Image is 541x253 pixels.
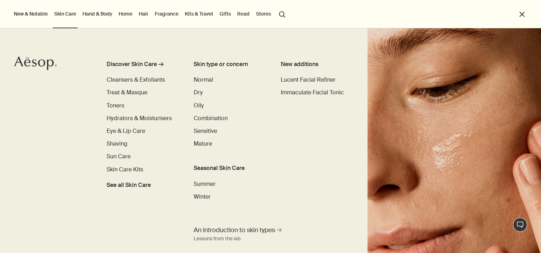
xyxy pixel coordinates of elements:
button: New & Notable [12,9,49,18]
span: Hydrators & Moisturisers [107,114,172,122]
a: Home [117,9,134,18]
a: Sun Care [107,152,131,161]
a: Summer [194,180,216,188]
span: Immaculate Facial Tonic [281,89,344,96]
a: See all Skin Care [107,178,151,189]
span: See all Skin Care [107,181,151,189]
a: Toners [107,101,124,110]
span: Dry [194,89,203,96]
span: Oily [194,102,204,109]
span: Sensitive [194,127,217,135]
a: Mature [194,140,212,148]
a: Skin Care Kits [107,165,143,174]
span: Eye & Lip Care [107,127,145,135]
a: Cleansers & Exfoliants [107,76,165,84]
a: Combination [194,114,228,123]
h3: Skin type or concern [194,60,264,69]
button: Live Assistance [513,218,527,232]
a: Dry [194,88,203,97]
a: Immaculate Facial Tonic [281,88,344,97]
a: Normal [194,76,213,84]
a: Shaving [107,140,127,148]
h3: Seasonal Skin Care [194,164,264,172]
a: Oily [194,101,204,110]
span: Treat & Masque [107,89,147,96]
svg: Aesop [14,56,57,70]
div: Lessons from the lab [194,235,240,243]
button: Close the Menu [518,10,526,18]
a: Sensitive [194,127,217,135]
a: Aesop [12,54,58,74]
a: Hand & Body [81,9,114,18]
a: Discover Skin Care [107,60,178,71]
span: Skin Care Kits [107,166,143,173]
a: Winter [194,193,211,201]
span: Sun Care [107,153,131,160]
span: Toners [107,102,124,109]
span: Summer [194,180,216,188]
a: Gifts [218,9,232,18]
a: Fragrance [153,9,180,18]
div: Discover Skin Care [107,60,157,69]
a: Hair [137,9,150,18]
a: Read [236,9,251,18]
a: Lucent Facial Refiner [281,76,336,84]
a: Kits & Travel [183,9,215,18]
div: New additions [281,60,351,69]
button: Stores [255,9,272,18]
img: Woman holding her face with her hands [368,28,541,253]
a: Eye & Lip Care [107,127,145,135]
a: Skin Care [53,9,78,18]
span: Combination [194,114,228,122]
a: Treat & Masque [107,88,147,97]
a: Hydrators & Moisturisers [107,114,172,123]
button: Open search [276,7,289,20]
span: An introduction to skin types [194,226,275,235]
